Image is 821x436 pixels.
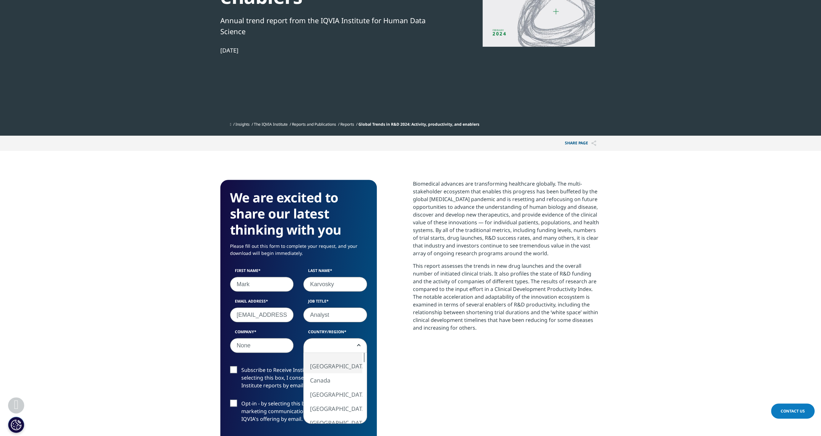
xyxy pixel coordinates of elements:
[358,121,479,127] span: Global Trends in R&D 2024: Activity, productivity, and enablers
[303,329,367,338] label: Country/Region
[220,15,442,37] div: Annual trend report from the IQVIA Institute for Human Data Science
[304,387,362,402] li: [GEOGRAPHIC_DATA]
[230,400,367,426] label: Opt-in - by selecting this box, I consent to receiving marketing communications and information a...
[771,403,815,419] a: Contact Us
[220,46,442,54] div: [DATE]
[591,140,596,146] img: Share PAGE
[303,268,367,277] label: Last Name
[304,359,362,373] li: [GEOGRAPHIC_DATA]
[781,408,805,414] span: Contact Us
[413,262,601,336] p: This report assesses the trends in new drug launches and the overall number of initiated clinical...
[230,189,367,238] h3: We are excited to share our latest thinking with you
[304,373,362,387] li: Canada
[303,298,367,307] label: Job Title
[230,243,367,262] p: Please fill out this form to complete your request, and your download will begin immediately.
[254,121,288,127] a: The IQVIA Institute
[230,329,294,338] label: Company
[304,402,362,416] li: [GEOGRAPHIC_DATA]
[304,416,362,430] li: [GEOGRAPHIC_DATA]
[560,136,601,151] p: Share PAGE
[8,417,24,433] button: Cookies Settings
[230,268,294,277] label: First Name
[340,121,354,127] a: Reports
[413,180,601,262] p: Biomedical advances are transforming healthcare globally. The multi-stakeholder ecosystem that en...
[230,366,367,393] label: Subscribe to Receive Institute Reports - by selecting this box, I consent to receiving IQVIA Inst...
[235,121,250,127] a: Insights
[560,136,601,151] button: Share PAGEShare PAGE
[230,298,294,307] label: Email Address
[292,121,336,127] a: Reports and Publications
